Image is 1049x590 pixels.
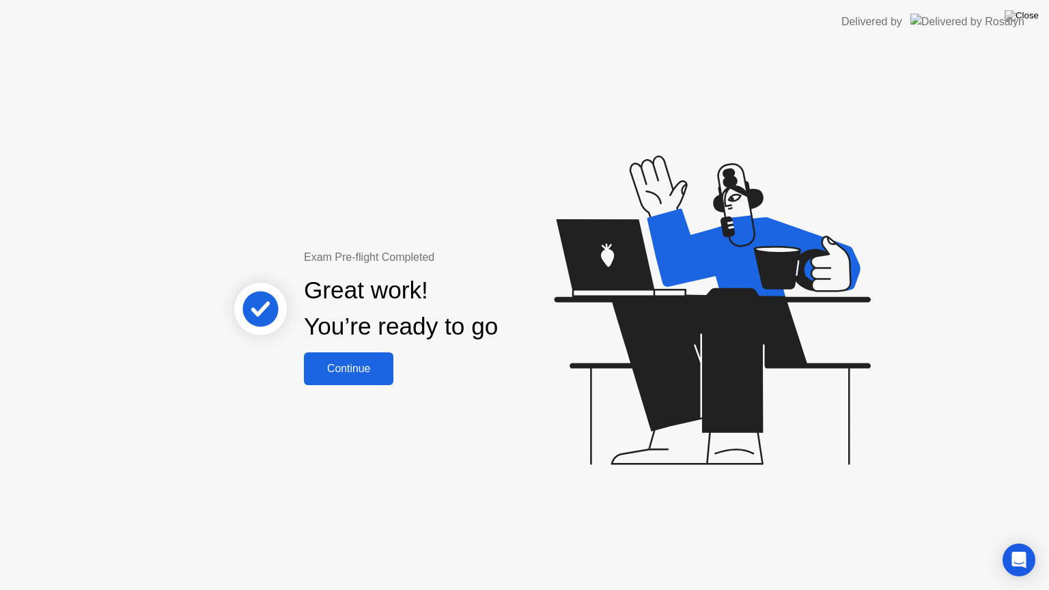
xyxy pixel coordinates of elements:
[841,14,902,30] div: Delivered by
[304,272,498,345] div: Great work! You’re ready to go
[910,14,1024,29] img: Delivered by Rosalyn
[304,249,586,266] div: Exam Pre-flight Completed
[1005,10,1039,21] img: Close
[304,352,393,385] button: Continue
[1003,544,1035,576] div: Open Intercom Messenger
[308,363,389,375] div: Continue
